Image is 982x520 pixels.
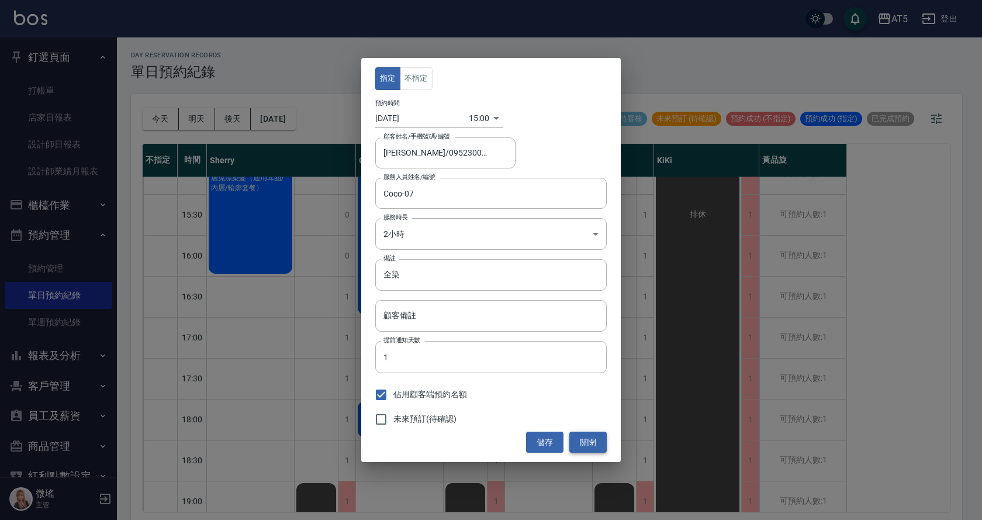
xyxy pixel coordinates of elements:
[383,336,420,345] label: 提前通知天數
[393,388,467,401] span: 佔用顧客端預約名額
[383,254,396,263] label: 備註
[375,98,400,107] label: 預約時間
[383,213,408,222] label: 服務時長
[375,67,400,90] button: 指定
[375,218,607,250] div: 2小時
[569,432,607,453] button: 關閉
[375,109,469,128] input: Choose date, selected date is 2025-10-13
[469,109,489,128] div: 15:00
[383,132,450,141] label: 顧客姓名/手機號碼/編號
[526,432,563,453] button: 儲存
[383,173,435,181] label: 服務人員姓名/編號
[393,413,457,425] span: 未來預訂(待確認)
[400,67,433,90] button: 不指定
